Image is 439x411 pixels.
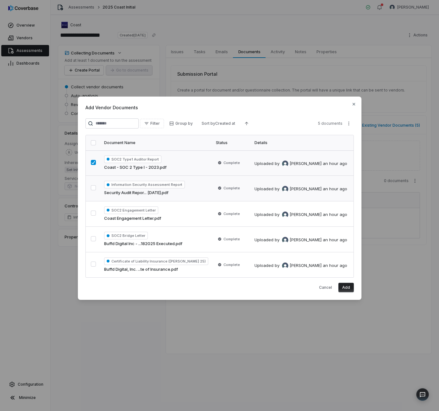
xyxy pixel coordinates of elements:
[104,232,148,239] span: SOC2 Bridge Letter
[290,237,322,243] span: [PERSON_NAME]
[104,164,166,171] span: Coast - SOC 2 Type I - 2023.pdf
[104,206,158,214] span: SOC2 Engagement Letter
[323,262,347,269] div: an hour ago
[104,241,182,247] span: Buffd Digital Inc - ...182025 Executed.pdf
[318,121,342,126] span: 5 documents
[282,262,288,269] img: Daniel Aranibar avatar
[85,104,354,111] span: Add Vendor Documents
[104,155,161,163] span: SOC2 Type1 Auditor Report
[282,161,288,167] img: Daniel Aranibar avatar
[150,121,160,126] span: Filter
[104,215,161,222] span: Coast Engagement Letter.pdf
[223,262,240,267] span: Complete
[282,237,288,243] img: Daniel Aranibar avatar
[223,186,240,191] span: Complete
[282,186,288,192] img: Daniel Aranibar avatar
[254,140,348,145] div: Details
[290,212,322,218] span: [PERSON_NAME]
[290,262,322,269] span: [PERSON_NAME]
[323,237,347,243] div: an hour ago
[223,237,240,242] span: Complete
[282,212,288,218] img: Daniel Aranibar avatar
[140,119,164,128] button: Filter
[104,266,178,273] span: Buffd Digital, Inc. ...te of Insurance.pdf
[323,212,347,218] div: an hour ago
[338,283,354,292] button: Add
[104,181,185,188] span: Information Security Assessment Report
[275,237,322,243] div: by
[104,140,208,145] div: Document Name
[275,186,322,192] div: by
[275,212,322,218] div: by
[275,262,322,269] div: by
[323,161,347,167] div: an hour ago
[254,262,347,269] div: Uploaded
[290,186,322,192] span: [PERSON_NAME]
[344,119,354,128] button: More actions
[254,161,347,167] div: Uploaded
[223,211,240,216] span: Complete
[244,121,249,126] svg: Ascending
[315,283,336,292] button: Cancel
[254,186,347,192] div: Uploaded
[254,237,347,243] div: Uploaded
[290,161,322,167] span: [PERSON_NAME]
[216,140,247,145] div: Status
[254,212,347,218] div: Uploaded
[104,257,208,265] span: Certificate of Liability Insurance ([PERSON_NAME] 25)
[275,161,322,167] div: by
[198,119,239,128] button: Sort byCreated at
[240,119,253,128] button: Ascending
[104,190,168,196] span: Security Audit Repor... [DATE].pdf
[223,160,240,165] span: Complete
[323,186,347,192] div: an hour ago
[165,119,197,128] button: Group by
